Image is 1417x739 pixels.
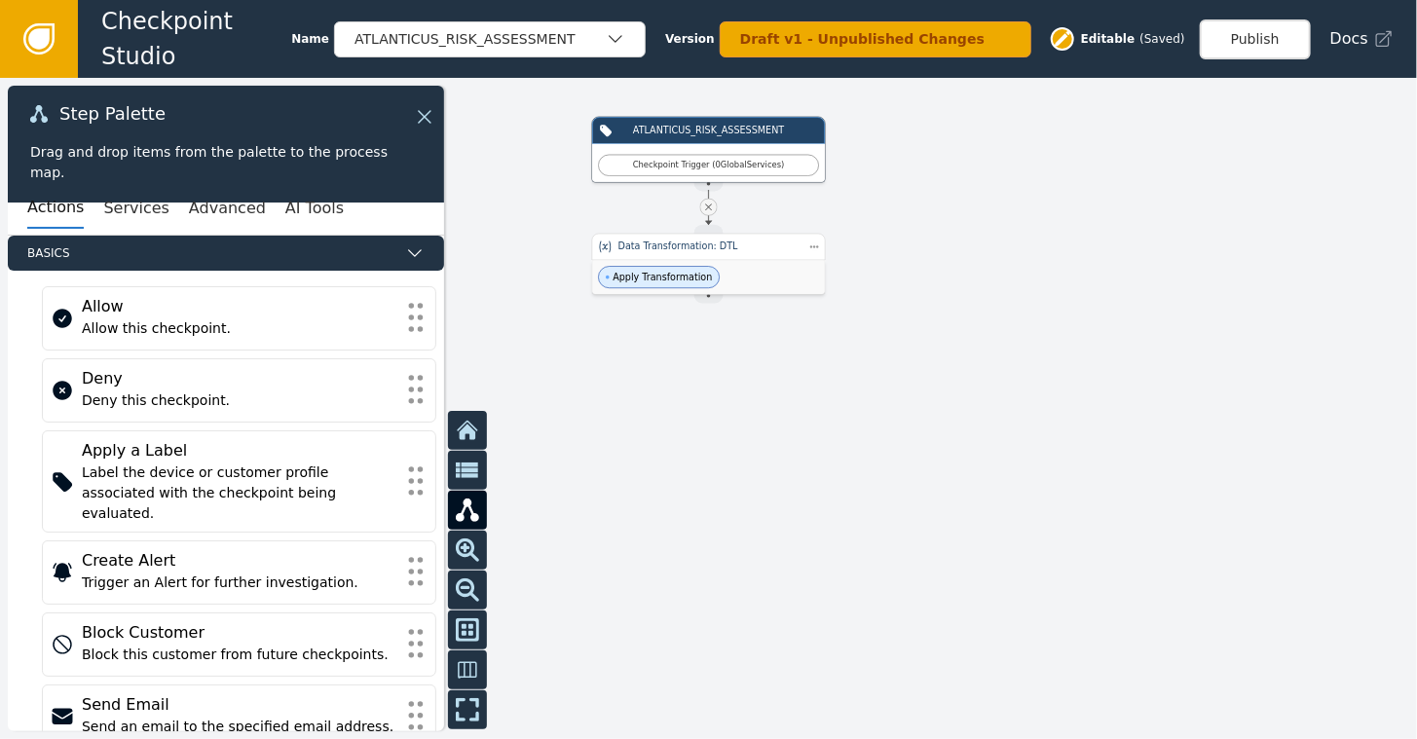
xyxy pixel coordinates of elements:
div: Create Alert [82,549,396,573]
div: ATLANTICUS_RISK_ASSESSMENT [618,124,799,137]
div: Block this customer from future checkpoints. [82,645,396,665]
span: Step Palette [59,105,166,123]
div: Draft v1 - Unpublished Changes [740,29,991,50]
span: Name [291,30,329,48]
div: Deny this checkpoint. [82,390,396,411]
div: Label the device or customer profile associated with the checkpoint being evaluated. [82,462,396,524]
span: Apply Transformation [613,271,712,284]
a: Docs [1330,27,1394,51]
span: Version [665,30,715,48]
button: Actions [27,188,84,229]
div: Send Email [82,693,396,717]
button: AI Tools [285,188,344,229]
div: Apply a Label [82,439,396,462]
div: Data Transformation: DTL [618,240,800,253]
button: Publish [1200,19,1311,59]
div: Deny [82,367,396,390]
div: Drag and drop items from the palette to the process map. [30,142,422,183]
span: Editable [1081,30,1136,48]
div: Trigger an Alert for further investigation. [82,573,396,593]
span: Basics [27,244,397,262]
div: ( Saved ) [1139,30,1184,48]
div: Send an email to the specified email address. [82,717,396,737]
div: Block Customer [82,621,396,645]
button: Services [103,188,168,229]
button: Advanced [189,188,266,229]
span: Checkpoint Studio [101,4,291,74]
span: Docs [1330,27,1368,51]
button: ATLANTICUS_RISK_ASSESSMENT [334,21,646,57]
div: Allow [82,295,396,318]
div: Allow this checkpoint. [82,318,396,339]
div: Checkpoint Trigger ( 0 Global Services ) [606,160,811,172]
div: ATLANTICUS_RISK_ASSESSMENT [354,29,606,50]
button: Draft v1 - Unpublished Changes [720,21,1031,57]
